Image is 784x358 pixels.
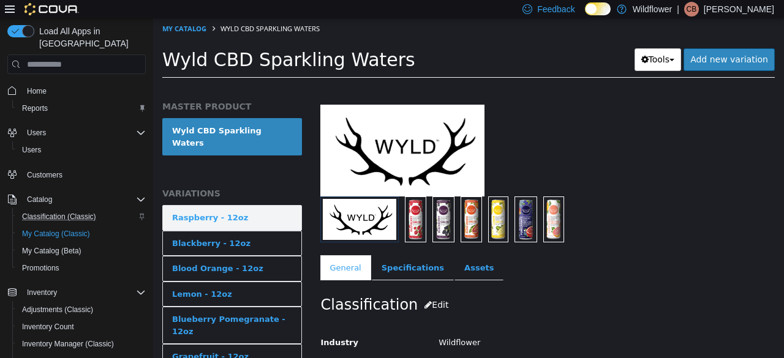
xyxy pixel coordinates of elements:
[22,192,57,207] button: Catalog
[34,25,146,50] span: Load All Apps in [GEOGRAPHIC_DATA]
[2,166,151,184] button: Customers
[17,101,146,116] span: Reports
[22,285,62,300] button: Inventory
[17,209,146,224] span: Classification (Classic)
[2,191,151,208] button: Catalog
[17,337,146,351] span: Inventory Manager (Classic)
[9,170,149,181] h5: VARIATIONS
[12,335,151,352] button: Inventory Manager (Classic)
[17,319,146,334] span: Inventory Count
[2,284,151,301] button: Inventory
[17,244,146,258] span: My Catalog (Beta)
[19,220,97,232] div: Blackberry - 12oz
[276,315,630,336] div: Wildflower
[684,2,699,17] div: Crystale Bernander
[301,237,350,263] a: Assets
[19,296,139,319] div: Blueberry Pomegranate - 12oz
[22,246,81,256] span: My Catalog (Beta)
[17,261,64,275] a: Promotions
[9,100,149,138] a: Wyld CBD Sparkling Waters
[585,2,611,15] input: Dark Mode
[17,261,146,275] span: Promotions
[22,125,51,140] button: Users
[219,237,301,263] a: Specifications
[2,81,151,99] button: Home
[22,84,51,99] a: Home
[67,6,167,15] span: Wyld CBD Sparkling Waters
[677,2,679,17] p: |
[481,31,529,53] button: Tools
[22,192,146,207] span: Catalog
[19,333,96,345] div: Grapefruit - 12oz
[22,285,146,300] span: Inventory
[22,339,114,349] span: Inventory Manager (Classic)
[22,305,93,315] span: Adjustments (Classic)
[22,212,96,222] span: Classification (Classic)
[27,288,57,297] span: Inventory
[585,15,586,16] span: Dark Mode
[12,225,151,242] button: My Catalog (Classic)
[2,124,151,141] button: Users
[17,337,119,351] a: Inventory Manager (Classic)
[687,2,697,17] span: CB
[17,244,86,258] a: My Catalog (Beta)
[12,259,151,277] button: Promotions
[633,2,673,17] p: Wildflower
[22,263,59,273] span: Promotions
[17,226,146,241] span: My Catalog (Classic)
[168,320,206,329] span: Industry
[22,229,90,239] span: My Catalog (Classic)
[17,143,146,157] span: Users
[17,302,98,317] a: Adjustments (Classic)
[265,276,302,299] button: Edit
[704,2,774,17] p: [PERSON_NAME]
[17,101,53,116] a: Reports
[22,322,74,332] span: Inventory Count
[22,103,48,113] span: Reports
[27,195,52,204] span: Catalog
[22,83,146,98] span: Home
[22,145,41,155] span: Users
[27,170,62,180] span: Customers
[530,31,622,53] a: Add new variation
[24,3,79,15] img: Cova
[12,318,151,335] button: Inventory Count
[19,245,110,257] div: Blood Orange - 12oz
[9,31,262,53] span: Wyld CBD Sparkling Waters
[9,83,149,94] h5: MASTER PRODUCT
[22,168,67,182] a: Customers
[12,301,151,318] button: Adjustments (Classic)
[17,302,146,317] span: Adjustments (Classic)
[12,141,151,158] button: Users
[168,276,622,299] h2: Classification
[12,208,151,225] button: Classification (Classic)
[12,100,151,117] button: Reports
[27,128,46,138] span: Users
[22,125,146,140] span: Users
[537,3,575,15] span: Feedback
[19,270,79,283] div: Lemon - 12oz
[27,86,47,96] span: Home
[12,242,151,259] button: My Catalog (Beta)
[19,194,95,206] div: Raspberry - 12oz
[9,6,53,15] a: My Catalog
[22,167,146,182] span: Customers
[17,319,79,334] a: Inventory Count
[17,209,101,224] a: Classification (Classic)
[17,143,46,157] a: Users
[167,237,218,263] a: General
[167,87,331,179] img: 150
[17,226,95,241] a: My Catalog (Classic)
